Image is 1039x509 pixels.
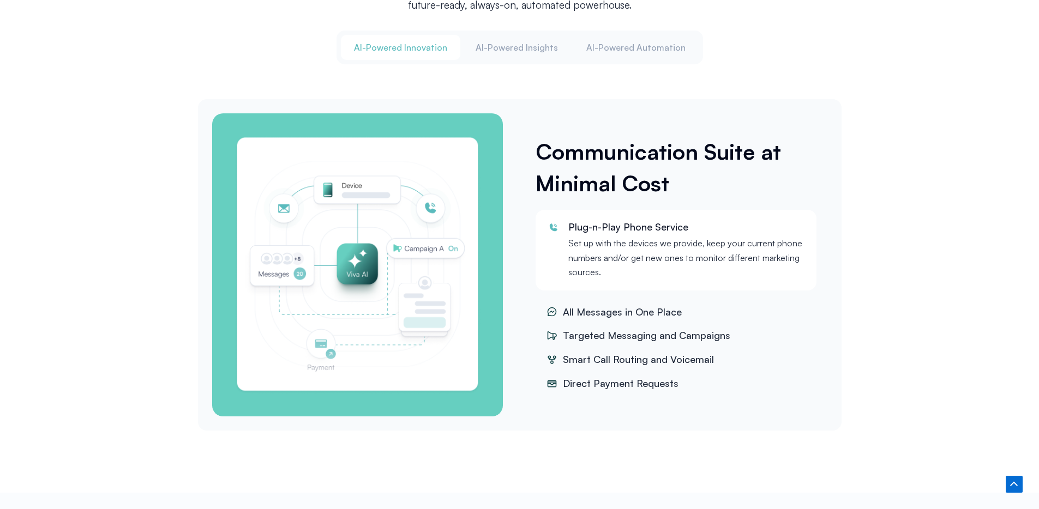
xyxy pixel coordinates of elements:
span: Al-Powered Automation [586,41,686,53]
span: Al-Powered Insights [476,41,558,53]
span: Direct Payment Requests [560,375,678,392]
span: Plug-n-Play Phone Service [568,221,688,233]
span: Al-Powered Innovation [354,41,447,53]
span: Smart Call Routing and Voicemail [560,352,714,368]
img: 24/7 AI answering service for dentists [234,135,482,395]
p: Set up with the devices we provide, keep your current phone numbers and/or get new ones to monito... [568,236,806,279]
span: Targeted Messaging and Campaigns [560,328,730,344]
div: Tabs. Open items with Enter or Space, close with Escape and navigate using the Arrow keys. [198,31,842,431]
span: All Messages in One Place [560,304,682,320]
h3: Communication Suite at Minimal Cost [536,136,822,199]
